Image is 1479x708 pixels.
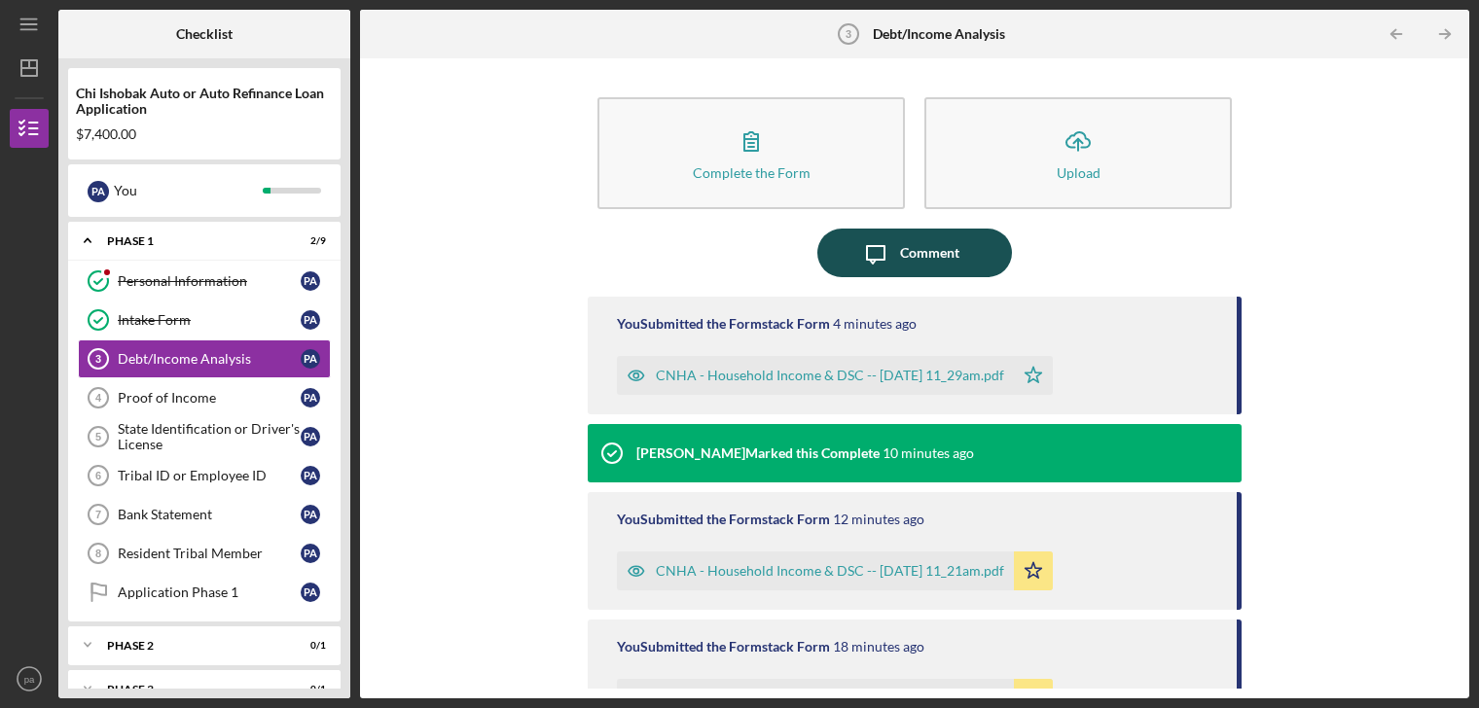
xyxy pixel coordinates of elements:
[118,584,301,600] div: Application Phase 1
[291,235,326,247] div: 2 / 9
[656,563,1004,579] div: CNHA - Household Income & DSC -- [DATE] 11_21am.pdf
[817,229,1012,277] button: Comment
[301,388,320,407] div: p a
[883,445,974,461] time: 2025-09-23 15:23
[118,390,301,406] div: Proof of Income
[846,28,851,40] tspan: 3
[95,392,102,404] tspan: 4
[78,573,331,612] a: Application Phase 1pa
[107,640,277,652] div: Phase 2
[95,548,101,559] tspan: 8
[118,507,301,522] div: Bank Statement
[118,546,301,561] div: Resident Tribal Member
[301,271,320,291] div: p a
[301,466,320,485] div: p a
[76,126,333,142] div: $7,400.00
[76,86,333,117] div: Chi Ishobak Auto or Auto Refinance Loan Application
[114,174,263,207] div: You
[78,534,331,573] a: 8Resident Tribal Memberpa
[95,431,101,442] tspan: 5
[900,229,959,277] div: Comment
[617,316,830,332] div: You Submitted the Formstack Form
[301,583,320,602] div: p a
[291,640,326,652] div: 0 / 1
[617,512,830,527] div: You Submitted the Formstack Form
[107,235,277,247] div: Phase 1
[291,684,326,695] div: 0 / 1
[95,470,101,481] tspan: 6
[176,26,233,42] b: Checklist
[78,495,331,534] a: 7Bank Statementpa
[10,659,49,698] button: pa
[1057,165,1100,180] div: Upload
[118,351,301,367] div: Debt/Income Analysis
[597,97,905,209] button: Complete the Form
[118,273,301,289] div: Personal Information
[78,301,331,339] a: Intake Formpa
[656,368,1004,383] div: CNHA - Household Income & DSC -- [DATE] 11_29am.pdf
[78,262,331,301] a: Personal Informationpa
[301,544,320,563] div: p a
[833,512,924,527] time: 2025-09-23 15:21
[78,417,331,456] a: 5State Identification or Driver's Licensepa
[95,509,101,520] tspan: 7
[301,310,320,330] div: p a
[118,312,301,328] div: Intake Form
[88,181,109,202] div: p a
[24,674,35,685] text: pa
[118,468,301,483] div: Tribal ID or Employee ID
[617,551,1053,590] button: CNHA - Household Income & DSC -- [DATE] 11_21am.pdf
[95,353,101,365] tspan: 3
[301,427,320,446] div: p a
[833,639,924,655] time: 2025-09-23 15:15
[78,456,331,495] a: 6Tribal ID or Employee IDpa
[78,378,331,417] a: 4Proof of Incomepa
[301,349,320,369] div: p a
[301,505,320,524] div: p a
[833,316,917,332] time: 2025-09-23 15:29
[924,97,1232,209] button: Upload
[118,421,301,452] div: State Identification or Driver's License
[636,445,880,461] div: [PERSON_NAME] Marked this Complete
[617,639,830,655] div: You Submitted the Formstack Form
[107,684,277,695] div: Phase 3
[873,26,1005,42] b: Debt/Income Analysis
[617,356,1053,395] button: CNHA - Household Income & DSC -- [DATE] 11_29am.pdf
[693,165,811,180] div: Complete the Form
[78,339,331,378] a: 3Debt/Income Analysispa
